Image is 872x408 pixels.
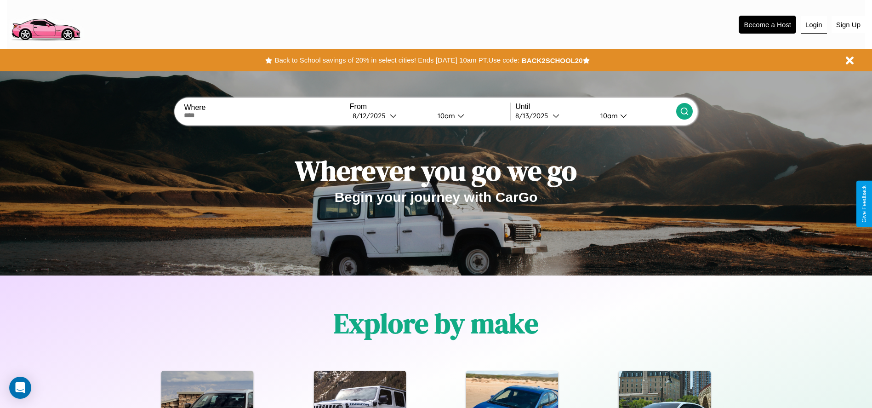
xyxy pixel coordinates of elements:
label: Until [515,103,676,111]
button: Back to School savings of 20% in select cities! Ends [DATE] 10am PT.Use code: [272,54,521,67]
h1: Explore by make [334,305,538,342]
div: Open Intercom Messenger [9,377,31,399]
div: 10am [596,111,620,120]
button: 10am [430,111,511,121]
button: Become a Host [739,16,796,34]
button: 10am [593,111,676,121]
div: 10am [433,111,457,120]
div: 8 / 13 / 2025 [515,111,553,120]
button: Login [801,16,827,34]
div: 8 / 12 / 2025 [353,111,390,120]
button: Sign Up [832,16,865,33]
b: BACK2SCHOOL20 [522,57,583,64]
img: logo [7,5,84,43]
label: Where [184,103,344,112]
button: 8/12/2025 [350,111,430,121]
label: From [350,103,510,111]
div: Give Feedback [861,185,867,223]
